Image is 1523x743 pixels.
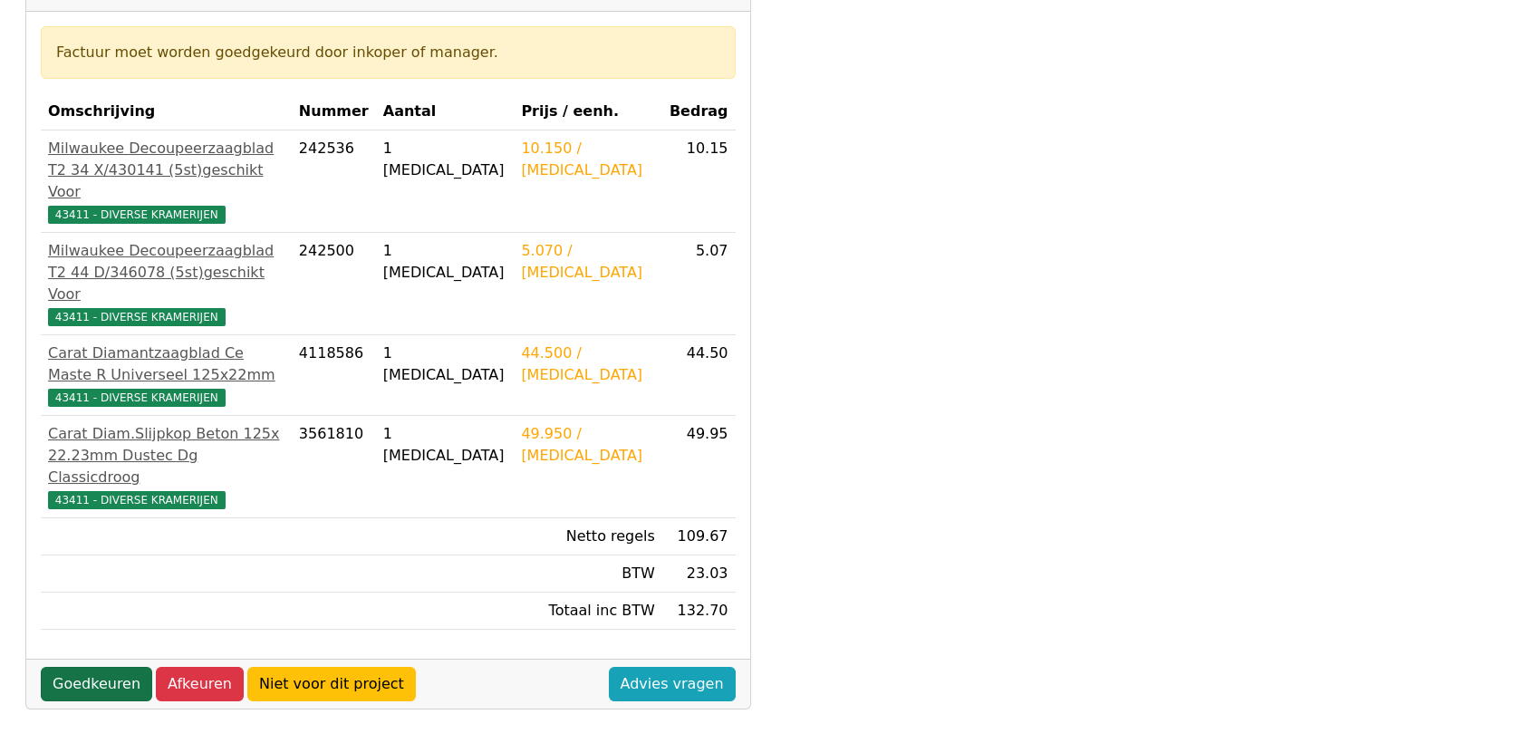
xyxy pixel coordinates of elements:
a: Milwaukee Decoupeerzaagblad T2 44 D/346078 (5st)geschikt Voor43411 - DIVERSE KRAMERIJEN [48,240,284,327]
span: 43411 - DIVERSE KRAMERIJEN [48,308,226,326]
div: 1 [MEDICAL_DATA] [383,423,507,467]
span: 43411 - DIVERSE KRAMERIJEN [48,491,226,509]
td: 109.67 [662,518,736,555]
td: 23.03 [662,555,736,593]
div: Carat Diamantzaagblad Ce Maste R Universeel 125x22mm [48,343,284,386]
th: Bedrag [662,93,736,130]
th: Prijs / eenh. [514,93,661,130]
span: 43411 - DIVERSE KRAMERIJEN [48,206,226,224]
div: 10.150 / [MEDICAL_DATA] [521,138,654,181]
div: Milwaukee Decoupeerzaagblad T2 44 D/346078 (5st)geschikt Voor [48,240,284,305]
div: 1 [MEDICAL_DATA] [383,240,507,284]
div: Factuur moet worden goedgekeurd door inkoper of manager. [56,42,720,63]
th: Omschrijving [41,93,292,130]
div: 1 [MEDICAL_DATA] [383,343,507,386]
th: Nummer [292,93,376,130]
div: Carat Diam.Slijpkop Beton 125x 22.23mm Dustec Dg Classicdroog [48,423,284,488]
div: Milwaukee Decoupeerzaagblad T2 34 X/430141 (5st)geschikt Voor [48,138,284,203]
div: 1 [MEDICAL_DATA] [383,138,507,181]
td: 49.95 [662,416,736,518]
td: 10.15 [662,130,736,233]
a: Niet voor dit project [247,667,416,701]
span: 43411 - DIVERSE KRAMERIJEN [48,389,226,407]
th: Aantal [376,93,515,130]
td: 242536 [292,130,376,233]
td: Netto regels [514,518,661,555]
a: Milwaukee Decoupeerzaagblad T2 34 X/430141 (5st)geschikt Voor43411 - DIVERSE KRAMERIJEN [48,138,284,225]
div: 5.070 / [MEDICAL_DATA] [521,240,654,284]
a: Afkeuren [156,667,244,701]
td: 3561810 [292,416,376,518]
td: 4118586 [292,335,376,416]
div: 44.500 / [MEDICAL_DATA] [521,343,654,386]
a: Advies vragen [609,667,736,701]
td: BTW [514,555,661,593]
a: Goedkeuren [41,667,152,701]
div: 49.950 / [MEDICAL_DATA] [521,423,654,467]
a: Carat Diam.Slijpkop Beton 125x 22.23mm Dustec Dg Classicdroog43411 - DIVERSE KRAMERIJEN [48,423,284,510]
td: 44.50 [662,335,736,416]
td: 132.70 [662,593,736,630]
td: Totaal inc BTW [514,593,661,630]
td: 242500 [292,233,376,335]
td: 5.07 [662,233,736,335]
a: Carat Diamantzaagblad Ce Maste R Universeel 125x22mm43411 - DIVERSE KRAMERIJEN [48,343,284,408]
